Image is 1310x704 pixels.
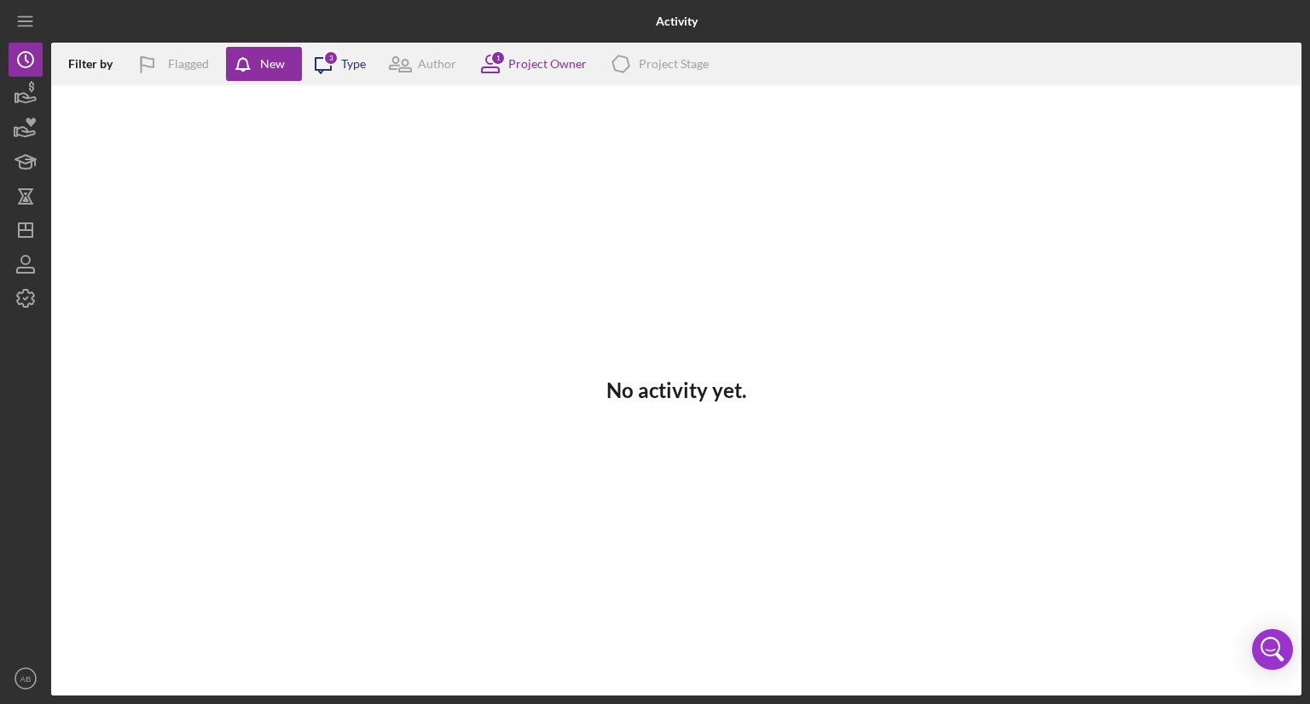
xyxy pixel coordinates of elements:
div: Open Intercom Messenger [1252,629,1293,670]
div: Flagged [168,47,209,81]
text: AB [20,674,32,684]
div: Project Stage [639,57,709,71]
div: 3 [323,50,339,66]
div: Project Owner [508,57,587,71]
div: New [260,47,285,81]
button: Flagged [125,47,226,81]
div: 1 [490,50,506,66]
div: Author [418,57,456,71]
button: New [226,47,302,81]
div: Filter by [68,57,125,71]
h3: No activity yet. [606,378,746,402]
button: AB [9,661,43,695]
div: Type [341,57,366,71]
b: Activity [656,14,698,28]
